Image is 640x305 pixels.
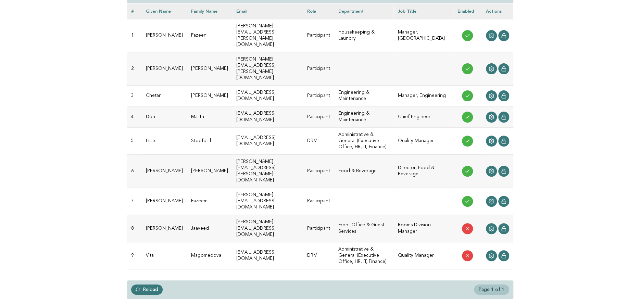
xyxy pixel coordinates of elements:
td: 5 [127,127,142,154]
td: Quality Manager [393,242,453,269]
td: [PERSON_NAME] [187,154,232,188]
td: 1 [127,19,142,52]
th: Family name [187,3,232,19]
td: Administrative & General (Executive Office, HR, IT, Finance) [334,242,393,269]
td: Front Office & Guest Services [334,215,393,242]
td: 3 [127,86,142,106]
th: Given name [142,3,187,19]
td: Director, Food & Beverage [393,154,453,188]
td: Manager, Engineering [393,86,453,106]
td: Jaaveed [187,215,232,242]
th: Enabled [453,3,482,19]
th: Job Title [393,3,453,19]
td: Administrative & General (Executive Office, HR, IT, Finance) [334,127,393,154]
td: Participant [303,52,334,86]
td: Stopforth [187,127,232,154]
td: Quality Manager [393,127,453,154]
td: Don [142,106,187,127]
td: [EMAIL_ADDRESS][DOMAIN_NAME] [232,242,303,269]
td: 7 [127,188,142,215]
th: # [127,3,142,19]
td: [PERSON_NAME][EMAIL_ADDRESS][PERSON_NAME][DOMAIN_NAME] [232,154,303,188]
td: DRM [303,127,334,154]
td: [PERSON_NAME] [142,52,187,86]
td: 9 [127,242,142,269]
td: Participant [303,188,334,215]
td: DRM [303,242,334,269]
td: Lisle [142,127,187,154]
td: [PERSON_NAME][EMAIL_ADDRESS][PERSON_NAME][DOMAIN_NAME] [232,52,303,86]
td: [PERSON_NAME] [187,86,232,106]
td: Participant [303,106,334,127]
td: Chief Engineer [393,106,453,127]
th: Department [334,3,393,19]
td: Fazeen [187,19,232,52]
td: [EMAIL_ADDRESS][DOMAIN_NAME] [232,106,303,127]
td: [EMAIL_ADDRESS][DOMAIN_NAME] [232,86,303,106]
td: Chetan [142,86,187,106]
td: Rooms Division Manager [393,215,453,242]
td: Participant [303,19,334,52]
td: 4 [127,106,142,127]
td: 2 [127,52,142,86]
td: [PERSON_NAME] [142,19,187,52]
a: Reload [131,284,163,295]
td: [PERSON_NAME][EMAIL_ADDRESS][DOMAIN_NAME] [232,188,303,215]
td: Participant [303,86,334,106]
td: Vita [142,242,187,269]
td: Housekeeping & Laundry [334,19,393,52]
td: Engineering & Maintenance [334,86,393,106]
td: [PERSON_NAME][EMAIL_ADDRESS][DOMAIN_NAME] [232,215,303,242]
td: Magomedova [187,242,232,269]
td: [PERSON_NAME] [142,215,187,242]
td: 8 [127,215,142,242]
td: Fazeem [187,188,232,215]
td: Food & Beverage [334,154,393,188]
td: [PERSON_NAME] [142,154,187,188]
td: Malith [187,106,232,127]
td: Participant [303,154,334,188]
td: 6 [127,154,142,188]
th: Role [303,3,334,19]
td: [EMAIL_ADDRESS][DOMAIN_NAME] [232,127,303,154]
td: [PERSON_NAME][EMAIL_ADDRESS][PERSON_NAME][DOMAIN_NAME] [232,19,303,52]
td: Manager, [GEOGRAPHIC_DATA] [393,19,453,52]
td: Engineering & Maintenance [334,106,393,127]
td: Participant [303,215,334,242]
td: [PERSON_NAME] [142,188,187,215]
td: [PERSON_NAME] [187,52,232,86]
th: Email [232,3,303,19]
